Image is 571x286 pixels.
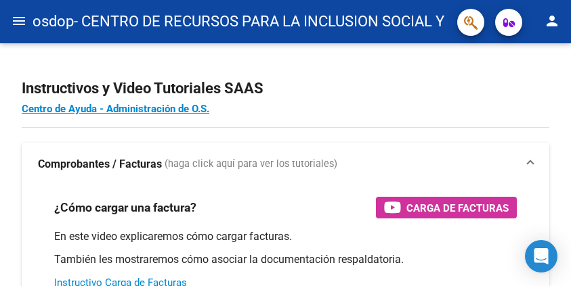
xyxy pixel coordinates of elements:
span: Carga de Facturas [406,199,509,216]
h3: ¿Cómo cargar una factura? [54,198,196,217]
strong: Comprobantes / Facturas [38,157,162,172]
p: También les mostraremos cómo asociar la documentación respaldatoria. [54,252,517,267]
mat-icon: menu [11,13,27,29]
mat-expansion-panel-header: Comprobantes / Facturas (haga click aquí para ver los tutoriales) [22,143,549,186]
p: En este video explicaremos cómo cargar facturas. [54,229,517,244]
div: Open Intercom Messenger [525,240,557,272]
a: Centro de Ayuda - Administración de O.S. [22,103,209,115]
mat-icon: person [544,13,560,29]
span: osdop [33,7,74,37]
h2: Instructivos y Video Tutoriales SAAS [22,76,549,101]
span: (haga click aquí para ver los tutoriales) [165,157,337,172]
button: Carga de Facturas [376,197,517,218]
